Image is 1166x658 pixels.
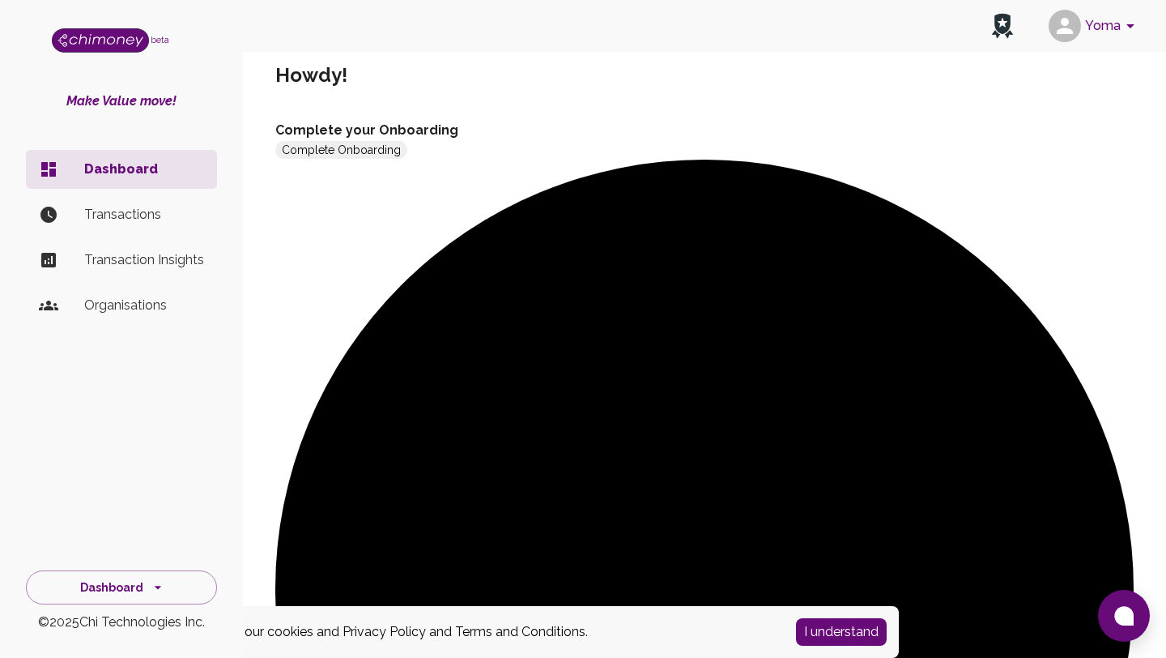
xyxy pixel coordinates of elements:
[52,28,149,53] img: Logo
[20,622,772,642] div: By using this site, you are agreeing to our cookies and and .
[151,35,169,45] span: beta
[275,141,407,159] button: Complete Onboarding
[1042,5,1147,47] button: account of current user
[26,570,217,605] button: Dashboard
[343,624,426,639] a: Privacy Policy
[84,205,204,224] p: Transactions
[84,296,204,315] p: Organisations
[84,160,204,179] p: Dashboard
[275,62,347,88] h5: Howdy !
[455,624,585,639] a: Terms and Conditions
[796,618,887,646] button: Accept cookies
[275,122,458,138] span: Complete your Onboarding
[84,250,204,270] p: Transaction Insights
[1098,590,1150,642] button: Open chat window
